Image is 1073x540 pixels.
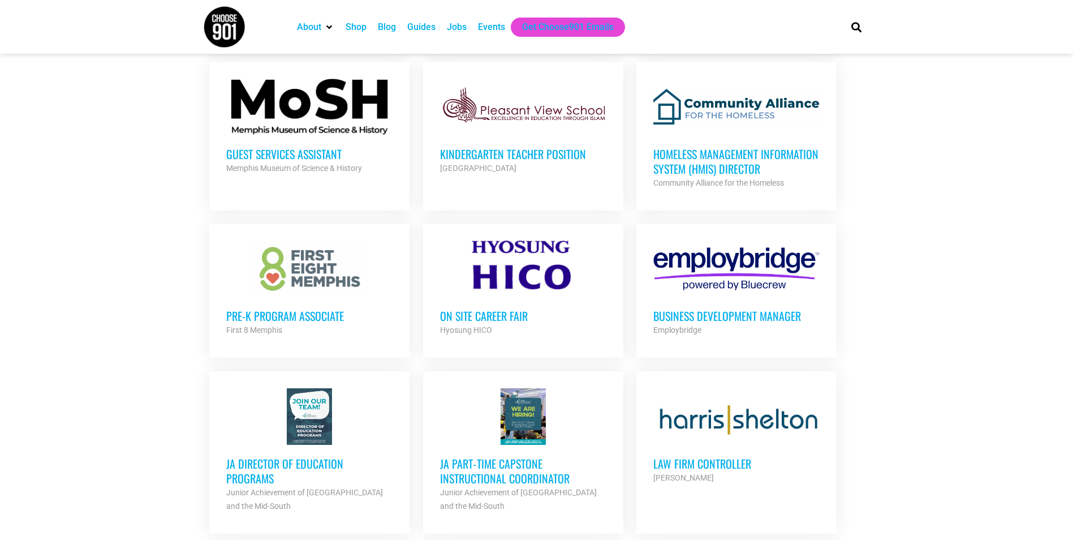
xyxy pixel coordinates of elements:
[291,18,340,37] div: About
[226,164,362,173] strong: Memphis Museum of Science & History
[440,488,597,511] strong: Junior Achievement of [GEOGRAPHIC_DATA] and the Mid-South
[407,20,436,34] a: Guides
[378,20,396,34] a: Blog
[847,18,865,36] div: Search
[653,456,820,471] h3: Law Firm Controller
[297,20,321,34] a: About
[653,178,784,187] strong: Community Alliance for the Homeless
[209,62,410,192] a: Guest Services Assistant Memphis Museum of Science & History
[226,325,282,335] strong: First 8 Memphis
[291,18,832,37] nav: Main nav
[346,20,367,34] a: Shop
[423,224,623,354] a: On Site Career Fair Hyosung HICO
[423,62,623,192] a: Kindergarten Teacher Position [GEOGRAPHIC_DATA]
[653,325,701,335] strong: Employbridge
[478,20,505,34] a: Events
[226,147,393,161] h3: Guest Services Assistant
[440,456,606,486] h3: JA Part‐time Capstone Instructional Coordinator
[209,224,410,354] a: Pre-K Program Associate First 8 Memphis
[653,473,714,482] strong: [PERSON_NAME]
[226,308,393,323] h3: Pre-K Program Associate
[226,456,393,486] h3: JA Director of Education Programs
[423,371,623,530] a: JA Part‐time Capstone Instructional Coordinator Junior Achievement of [GEOGRAPHIC_DATA] and the M...
[653,308,820,323] h3: Business Development Manager
[440,325,492,335] strong: Hyosung HICO
[653,147,820,176] h3: Homeless Management Information System (HMIS) Director
[209,371,410,530] a: JA Director of Education Programs Junior Achievement of [GEOGRAPHIC_DATA] and the Mid-South
[522,20,614,34] a: Get Choose901 Emails
[226,488,383,511] strong: Junior Achievement of [GEOGRAPHIC_DATA] and the Mid-South
[636,371,837,502] a: Law Firm Controller [PERSON_NAME]
[636,224,837,354] a: Business Development Manager Employbridge
[636,62,837,207] a: Homeless Management Information System (HMIS) Director Community Alliance for the Homeless
[440,164,516,173] strong: [GEOGRAPHIC_DATA]
[440,308,606,323] h3: On Site Career Fair
[440,147,606,161] h3: Kindergarten Teacher Position
[447,20,467,34] a: Jobs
